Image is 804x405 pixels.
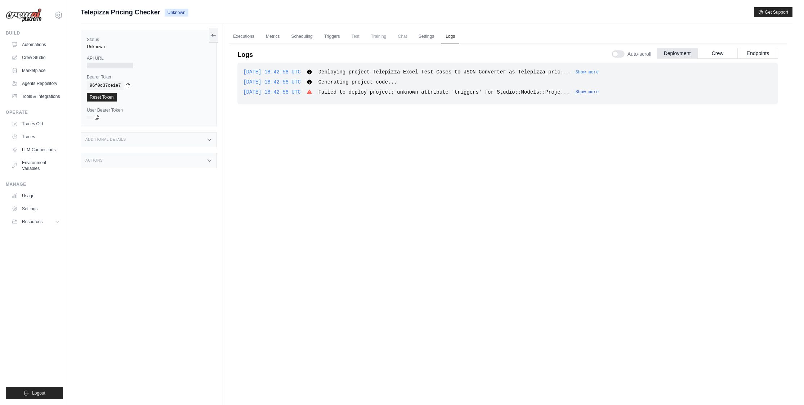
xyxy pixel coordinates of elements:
span: [DATE] 18:42:58 UTC [243,79,301,85]
div: Manage [6,181,63,187]
img: Logo [6,8,42,22]
span: Resources [22,219,43,225]
label: API URL [87,55,211,61]
a: Settings [414,29,438,44]
a: Marketplace [9,65,63,76]
a: Automations [9,39,63,50]
span: Unknown [165,9,188,17]
h3: Additional Details [85,138,126,142]
span: [DATE] 18:42:58 UTC [243,89,301,95]
button: Endpoints [738,48,778,59]
button: Logout [6,387,63,399]
a: Executions [229,29,259,44]
a: Traces [9,131,63,143]
span: Deploying project Telepizza Excel Test Cases to JSON Converter as Telepizza_pric... [318,69,569,75]
label: Status [87,37,211,42]
button: Resources [9,216,63,228]
a: Tools & Integrations [9,91,63,102]
code: 96f0c37ce1e7 [87,81,124,90]
div: Operate [6,109,63,115]
a: Logs [441,29,459,44]
div: Unknown [87,44,211,50]
button: Show more [575,69,599,75]
span: Chat is not available until the deployment is complete [393,29,411,44]
a: Traces Old [9,118,63,130]
div: Build [6,30,63,36]
div: Widget de chat [768,370,804,405]
button: Deployment [657,48,697,59]
a: Agents Repository [9,78,63,89]
label: Bearer Token [87,74,211,80]
p: Logs [237,50,253,60]
a: Triggers [320,29,344,44]
button: Get Support [754,7,792,17]
a: LLM Connections [9,144,63,156]
a: Environment Variables [9,157,63,174]
button: Crew [697,48,738,59]
label: User Bearer Token [87,107,211,113]
iframe: Chat Widget [768,370,804,405]
button: Show more [575,89,599,95]
a: Metrics [262,29,284,44]
span: Test [347,29,364,44]
a: Scheduling [287,29,317,44]
span: Failed to deploy project: unknown attribute 'triggers' for Studio::Models::Proje... [318,89,569,95]
h3: Actions [85,158,103,163]
a: Settings [9,203,63,215]
span: Auto-scroll [627,50,651,58]
a: Crew Studio [9,52,63,63]
a: Usage [9,190,63,202]
span: Telepizza Pricing Checker [81,7,160,17]
span: Training is not available until the deployment is complete [367,29,391,44]
span: Generating project code... [318,79,397,85]
span: [DATE] 18:42:58 UTC [243,69,301,75]
span: Logout [32,390,45,396]
a: Reset Token [87,93,117,102]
